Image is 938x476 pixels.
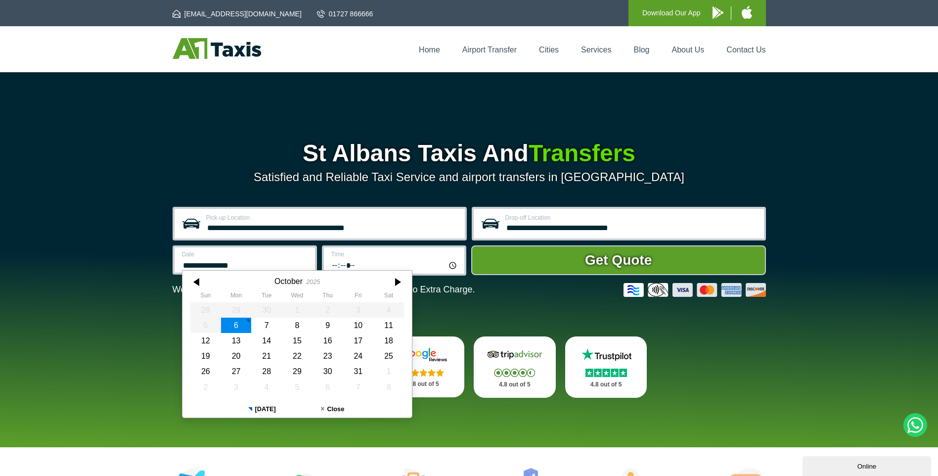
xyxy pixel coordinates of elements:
[343,292,373,302] th: Friday
[565,336,647,398] a: Trustpilot Stars 4.8 out of 5
[274,277,303,286] div: October
[190,380,221,395] div: 02 November 2025
[282,333,313,348] div: 15 October 2025
[190,318,221,333] div: 05 October 2025
[471,245,766,275] button: Get Quote
[485,379,545,391] p: 4.8 out of 5
[190,302,221,318] div: 28 September 2025
[173,38,261,59] img: A1 Taxis St Albans LTD
[282,348,313,364] div: 22 October 2025
[312,364,343,379] div: 30 October 2025
[190,364,221,379] div: 26 October 2025
[190,333,221,348] div: 12 October 2025
[251,318,282,333] div: 07 October 2025
[373,318,404,333] div: 11 October 2025
[529,140,635,166] span: Transfers
[331,251,458,257] label: Time
[581,46,611,54] a: Services
[672,46,705,54] a: About Us
[403,369,444,377] img: Stars
[361,285,475,294] span: The Car at No Extra Charge.
[742,6,752,19] img: A1 Taxis iPhone App
[382,336,464,397] a: Google Stars 4.8 out of 5
[576,379,636,391] p: 4.8 out of 5
[221,318,251,333] div: 06 October 2025
[726,46,765,54] a: Contact Us
[173,9,302,19] a: [EMAIL_ADDRESS][DOMAIN_NAME]
[221,292,251,302] th: Monday
[221,302,251,318] div: 29 September 2025
[282,318,313,333] div: 08 October 2025
[251,302,282,318] div: 30 September 2025
[173,170,766,184] p: Satisfied and Reliable Taxi Service and airport transfers in [GEOGRAPHIC_DATA]
[251,380,282,395] div: 04 November 2025
[373,380,404,395] div: 08 November 2025
[343,333,373,348] div: 17 October 2025
[173,285,475,295] p: We Now Accept Card & Contactless Payment In
[282,302,313,318] div: 01 October 2025
[373,348,404,364] div: 25 October 2025
[343,318,373,333] div: 10 October 2025
[474,336,556,398] a: Tripadvisor Stars 4.8 out of 5
[251,333,282,348] div: 14 October 2025
[343,348,373,364] div: 24 October 2025
[173,142,766,165] h1: St Albans Taxis And
[393,378,453,390] p: 4.8 out of 5
[206,215,459,221] label: Pick-up Location
[343,364,373,379] div: 31 October 2025
[221,380,251,395] div: 03 November 2025
[221,333,251,348] div: 13 October 2025
[539,46,559,54] a: Cities
[343,380,373,395] div: 07 November 2025
[494,369,535,377] img: Stars
[373,302,404,318] div: 04 October 2025
[462,46,517,54] a: Airport Transfer
[282,380,313,395] div: 05 November 2025
[251,292,282,302] th: Tuesday
[282,292,313,302] th: Wednesday
[485,347,544,362] img: Tripadvisor
[312,333,343,348] div: 16 October 2025
[585,369,627,377] img: Stars
[251,348,282,364] div: 21 October 2025
[803,454,933,476] iframe: chat widget
[221,364,251,379] div: 27 October 2025
[373,333,404,348] div: 18 October 2025
[373,292,404,302] th: Saturday
[713,6,723,19] img: A1 Taxis Android App
[190,292,221,302] th: Sunday
[312,380,343,395] div: 06 November 2025
[633,46,649,54] a: Blog
[317,9,373,19] a: 01727 866666
[505,215,758,221] label: Drop-off Location
[419,46,440,54] a: Home
[343,302,373,318] div: 03 October 2025
[297,401,368,418] button: Close
[577,347,636,362] img: Trustpilot
[312,348,343,364] div: 23 October 2025
[312,302,343,318] div: 02 October 2025
[306,278,320,286] div: 2025
[394,347,453,362] img: Google
[221,348,251,364] div: 20 October 2025
[642,7,701,19] p: Download Our App
[624,283,766,297] img: Credit And Debit Cards
[190,348,221,364] div: 19 October 2025
[226,401,297,418] button: [DATE]
[312,318,343,333] div: 09 October 2025
[282,364,313,379] div: 29 October 2025
[373,364,404,379] div: 01 November 2025
[182,251,309,257] label: Date
[251,364,282,379] div: 28 October 2025
[312,292,343,302] th: Thursday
